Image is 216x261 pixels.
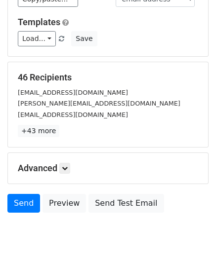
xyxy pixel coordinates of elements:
a: Send [7,194,40,213]
button: Save [71,31,97,46]
a: Preview [43,194,86,213]
a: +43 more [18,125,59,137]
a: Templates [18,17,60,27]
iframe: Chat Widget [167,214,216,261]
h5: Advanced [18,163,198,174]
a: Send Test Email [88,194,164,213]
small: [PERSON_NAME][EMAIL_ADDRESS][DOMAIN_NAME] [18,100,180,107]
a: Load... [18,31,56,46]
h5: 46 Recipients [18,72,198,83]
small: [EMAIL_ADDRESS][DOMAIN_NAME] [18,89,128,96]
small: [EMAIL_ADDRESS][DOMAIN_NAME] [18,111,128,118]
